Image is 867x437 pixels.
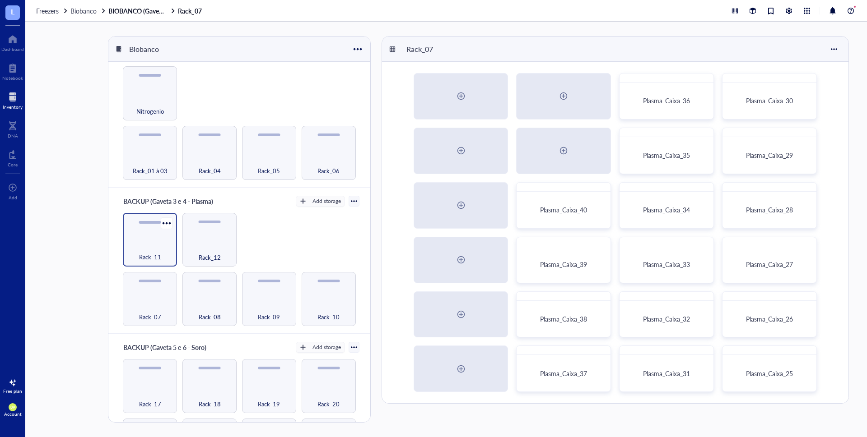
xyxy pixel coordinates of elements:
[296,342,345,353] button: Add storage
[8,147,18,167] a: Core
[643,260,690,269] span: Plasma_Caixa_33
[643,151,690,160] span: Plasma_Caixa_35
[10,405,15,409] span: DP
[139,312,161,322] span: Rack_07
[199,166,221,176] span: Rack_04
[125,41,179,57] div: Biobanco
[3,104,23,110] div: Inventory
[199,253,221,262] span: Rack_12
[258,312,280,322] span: Rack_09
[1,32,24,52] a: Dashboard
[643,369,690,378] span: Plasma_Caixa_31
[4,411,22,417] div: Account
[36,6,59,15] span: Freezers
[312,197,341,205] div: Add storage
[108,7,204,15] a: BIOBANCO (Gaveta_01 / Prateleira 02)Rack_07
[1,46,24,52] div: Dashboard
[746,151,793,160] span: Plasma_Caixa_29
[746,96,793,105] span: Plasma_Caixa_30
[258,166,280,176] span: Rack_05
[540,369,587,378] span: Plasma_Caixa_37
[11,6,14,17] span: L
[643,205,690,214] span: Plasma_Caixa_34
[643,314,690,323] span: Plasma_Caixa_32
[312,343,341,351] div: Add storage
[36,7,69,15] a: Freezers
[746,205,793,214] span: Plasma_Caixa_28
[540,314,587,323] span: Plasma_Caixa_38
[133,166,168,176] span: Rack_01 à 03
[199,399,221,409] span: Rack_18
[746,260,793,269] span: Plasma_Caixa_27
[2,61,23,81] a: Notebook
[3,90,23,110] a: Inventory
[139,252,161,262] span: Rack_11
[8,162,18,167] div: Core
[136,106,164,116] span: Nitrogenio
[70,6,97,15] span: Biobanco
[8,119,18,138] a: DNA
[119,195,217,207] div: BACKUP (Gaveta 3 e 4 - Plasma)
[317,399,340,409] span: Rack_20
[2,75,23,81] div: Notebook
[296,196,345,207] button: Add storage
[317,166,340,176] span: Rack_06
[119,341,210,354] div: BACKUP (Gaveta 5 e 6 - Soro)
[402,41,457,57] div: Rack_07
[9,195,17,200] div: Add
[540,260,587,269] span: Plasma_Caixa_39
[643,96,690,105] span: Plasma_Caixa_36
[70,7,107,15] a: Biobanco
[540,205,587,214] span: Plasma_Caixa_40
[746,369,793,378] span: Plasma_Caixa_25
[746,314,793,323] span: Plasma_Caixa_26
[199,312,221,322] span: Rack_08
[317,312,340,322] span: Rack_10
[139,399,161,409] span: Rack_17
[8,133,18,138] div: DNA
[258,399,280,409] span: Rack_19
[3,388,22,394] div: Free plan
